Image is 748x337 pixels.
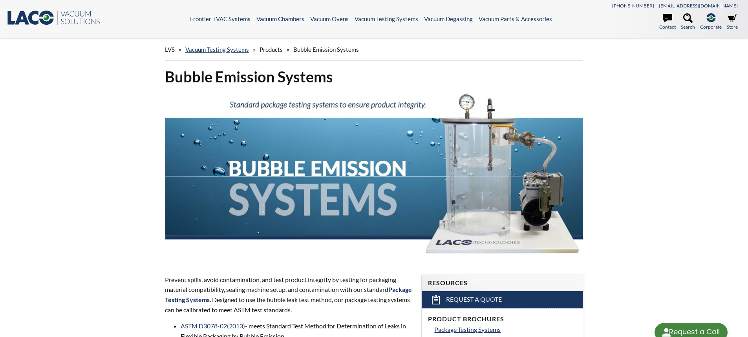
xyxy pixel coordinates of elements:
p: Prevent spills, avoid contamination, and test product integrity by testing for packaging material... [165,275,412,315]
h4: Resources [428,279,576,287]
h1: Bubble Emission Systems [165,67,583,86]
a: ASTM D3078-02(2013) [181,322,245,330]
a: Package Testing Systems [434,324,576,335]
a: [PHONE_NUMBER] [612,3,654,9]
span: Package Testing Systems [434,326,501,333]
img: Bubble Emission Systems header [165,93,583,260]
span: Products [260,46,283,53]
a: Contact [659,13,676,31]
span: Request a Quote [446,295,502,304]
span: LVS [165,46,175,53]
strong: Package Testing Systems [165,286,412,303]
a: Vacuum Ovens [310,15,349,22]
a: Search [681,13,695,31]
a: [EMAIL_ADDRESS][DOMAIN_NAME] [659,3,738,9]
div: » » » [165,38,583,61]
a: Vacuum Testing Systems [355,15,418,22]
h4: Product Brochures [428,315,576,323]
a: Vacuum Testing Systems [185,46,249,53]
a: Request a Quote [422,291,583,308]
a: Frontier TVAC Systems [190,15,251,22]
a: Vacuum Degassing [424,15,473,22]
span: Corporate [700,23,722,31]
a: Store [727,13,738,31]
span: Bubble Emission Systems [293,46,359,53]
a: Vacuum Parts & Accessories [479,15,552,22]
a: Vacuum Chambers [256,15,304,22]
